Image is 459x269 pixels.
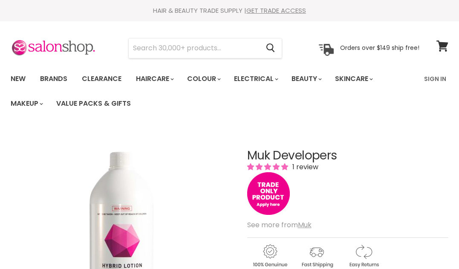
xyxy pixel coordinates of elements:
a: Beauty [285,70,327,88]
p: Orders over $149 ship free! [340,44,419,52]
a: Muk [298,220,312,230]
a: Haircare [130,70,179,88]
a: Sign In [419,70,451,88]
img: tradeonly_small.jpg [247,172,290,215]
img: returns.gif [341,243,386,269]
a: Skincare [329,70,378,88]
span: 5.00 stars [247,162,290,172]
button: Search [259,38,282,58]
a: Brands [34,70,74,88]
ul: Main menu [4,67,419,116]
img: shipping.gif [294,243,339,269]
a: New [4,70,32,88]
a: Clearance [75,70,128,88]
form: Product [128,38,282,58]
a: Value Packs & Gifts [50,95,137,113]
span: See more from [247,220,312,230]
span: 1 review [290,162,318,172]
input: Search [129,38,259,58]
img: genuine.gif [247,243,292,269]
a: Electrical [228,70,283,88]
a: Colour [181,70,226,88]
a: GET TRADE ACCESS [246,6,306,15]
a: Makeup [4,95,48,113]
h1: Muk Developers [247,149,448,162]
